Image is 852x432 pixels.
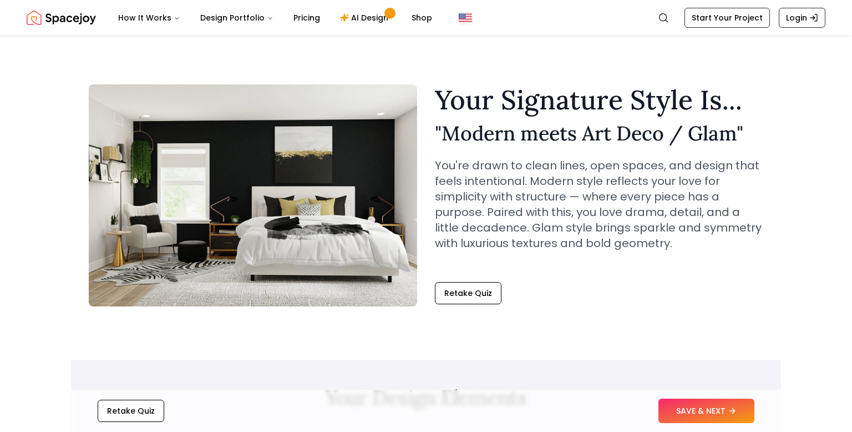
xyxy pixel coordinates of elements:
[459,11,472,24] img: United States
[435,87,763,113] h1: Your Signature Style Is...
[27,7,96,29] img: Spacejoy Logo
[435,282,501,304] button: Retake Quiz
[27,7,96,29] a: Spacejoy
[684,8,770,28] a: Start Your Project
[403,7,441,29] a: Shop
[435,158,763,251] p: You're drawn to clean lines, open spaces, and design that feels intentional. Modern style reflect...
[89,84,417,307] img: Modern meets Art Deco / Glam Style Example
[109,7,441,29] nav: Main
[191,7,282,29] button: Design Portfolio
[331,7,400,29] a: AI Design
[89,386,763,409] h2: Your Design Elements
[435,122,763,144] h2: " Modern meets Art Deco / Glam "
[98,400,164,422] button: Retake Quiz
[109,7,189,29] button: How It Works
[779,8,825,28] a: Login
[285,7,329,29] a: Pricing
[658,399,754,423] button: SAVE & NEXT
